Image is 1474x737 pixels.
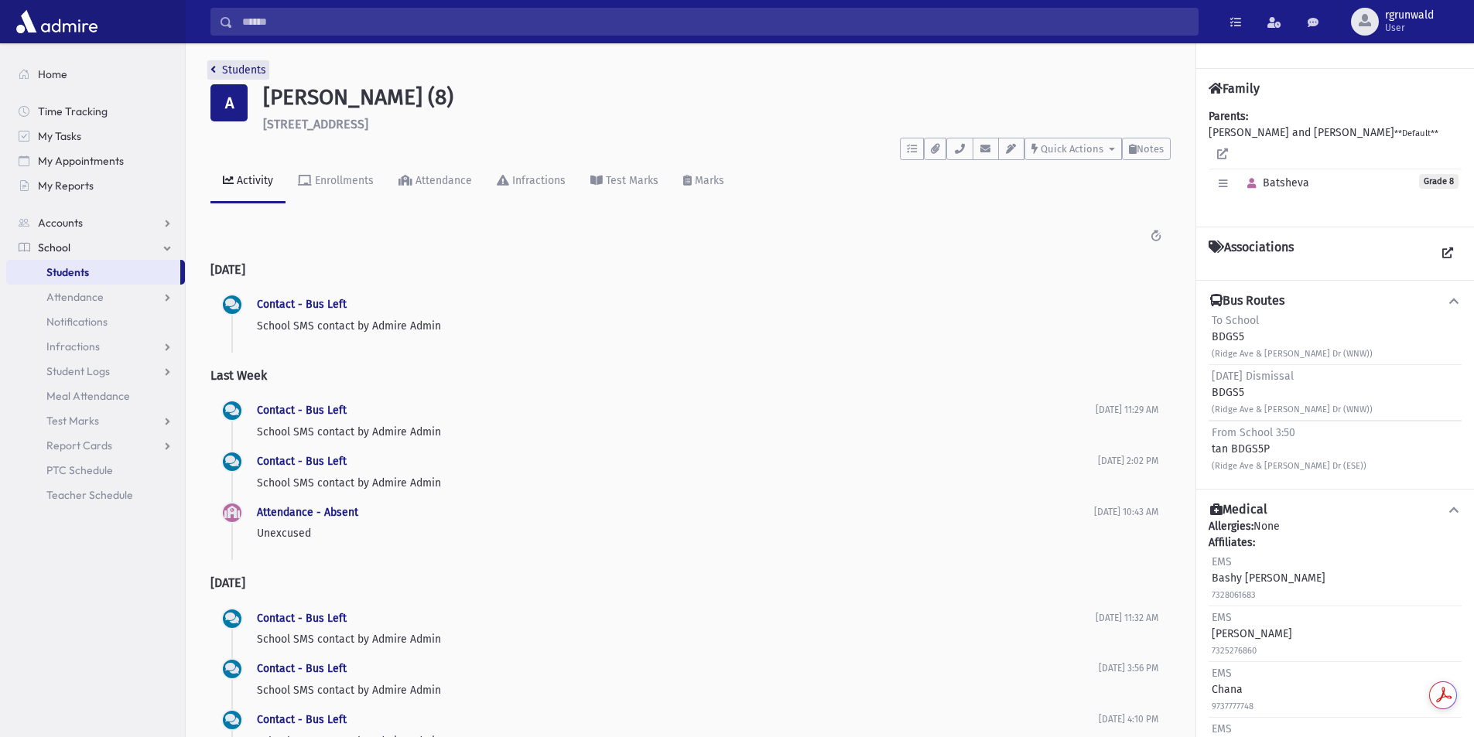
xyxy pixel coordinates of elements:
[257,713,347,726] a: Contact - Bus Left
[257,298,347,311] a: Contact - Bus Left
[6,62,185,87] a: Home
[6,334,185,359] a: Infractions
[1096,612,1158,623] span: [DATE] 11:32 AM
[1212,314,1259,327] span: To School
[1209,293,1462,309] button: Bus Routes
[1099,663,1158,674] span: [DATE] 3:56 PM
[210,84,248,121] div: A
[6,384,185,408] a: Meal Attendance
[1209,502,1462,518] button: Medical
[1098,456,1158,466] span: [DATE] 2:02 PM
[1212,611,1232,624] span: EMS
[6,173,185,198] a: My Reports
[1212,590,1256,600] small: 7328061683
[257,682,1099,698] p: School SMS contact by Admire Admin
[38,216,83,230] span: Accounts
[263,84,1171,111] h1: [PERSON_NAME] (8)
[1212,667,1232,680] span: EMS
[38,241,70,254] span: School
[1212,368,1373,417] div: BDGS5
[6,124,185,148] a: My Tasks
[233,8,1198,36] input: Search
[46,463,113,477] span: PTC Schedule
[210,356,1171,395] h2: Last Week
[6,260,180,285] a: Students
[1212,646,1257,656] small: 7325276860
[257,424,1096,440] p: School SMS contact by Admire Admin
[1240,176,1309,189] span: Batsheva
[1122,138,1171,160] button: Notes
[38,179,94,193] span: My Reports
[263,117,1171,131] h6: [STREET_ADDRESS]
[38,129,81,143] span: My Tasks
[1212,665,1253,714] div: Chana
[692,174,724,187] div: Marks
[6,99,185,124] a: Time Tracking
[46,414,99,428] span: Test Marks
[6,408,185,433] a: Test Marks
[6,285,185,309] a: Attendance
[257,475,1098,491] p: School SMS contact by Admire Admin
[1210,293,1284,309] h4: Bus Routes
[1209,110,1248,123] b: Parents:
[1419,174,1459,189] span: Grade 8
[1096,404,1158,415] span: [DATE] 11:29 AM
[1099,714,1158,725] span: [DATE] 4:10 PM
[1212,425,1366,473] div: tan BDGS5P
[1212,722,1232,735] span: EMS
[6,309,185,334] a: Notifications
[6,235,185,260] a: School
[286,160,386,203] a: Enrollments
[46,488,133,502] span: Teacher Schedule
[38,67,67,81] span: Home
[257,404,347,417] a: Contact - Bus Left
[12,6,101,37] img: AdmirePro
[312,174,374,187] div: Enrollments
[257,525,1094,541] p: Unexcused
[1209,108,1462,214] div: [PERSON_NAME] and [PERSON_NAME]
[38,154,124,168] span: My Appointments
[257,318,1158,334] p: School SMS contact by Admire Admin
[578,160,671,203] a: Test Marks
[1385,22,1434,34] span: User
[46,315,108,329] span: Notifications
[6,433,185,458] a: Report Cards
[1212,312,1373,361] div: BDGS5
[1212,701,1253,711] small: 9737777748
[1041,143,1103,155] span: Quick Actions
[1212,555,1232,568] span: EMS
[46,339,100,353] span: Infractions
[210,63,266,77] a: Students
[1024,138,1122,160] button: Quick Actions
[257,612,347,625] a: Contact - Bus Left
[6,458,185,483] a: PTC Schedule
[1137,143,1164,155] span: Notes
[1209,240,1294,268] h4: Associations
[603,174,658,187] div: Test Marks
[6,210,185,235] a: Accounts
[1212,349,1373,359] small: (Ridge Ave & [PERSON_NAME] Dr (WNW))
[46,265,89,279] span: Students
[1212,609,1292,658] div: [PERSON_NAME]
[234,174,273,187] div: Activity
[210,563,1171,602] h2: [DATE]
[1212,554,1325,602] div: Bashy [PERSON_NAME]
[1385,9,1434,22] span: rgrunwald
[1434,240,1462,268] a: View all Associations
[257,506,358,519] a: Attendance - Absent
[1212,426,1295,439] span: From School 3:50
[1210,502,1267,518] h4: Medical
[1212,404,1373,415] small: (Ridge Ave & [PERSON_NAME] Dr (WNW))
[257,455,347,468] a: Contact - Bus Left
[1209,536,1255,549] b: Affiliates:
[46,438,112,452] span: Report Cards
[1209,520,1253,533] b: Allergies:
[1212,461,1366,471] small: (Ridge Ave & [PERSON_NAME] Dr (ESE))
[46,290,104,304] span: Attendance
[1209,81,1260,96] h4: Family
[38,104,108,118] span: Time Tracking
[46,364,110,378] span: Student Logs
[671,160,737,203] a: Marks
[46,389,130,403] span: Meal Attendance
[509,174,566,187] div: Infractions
